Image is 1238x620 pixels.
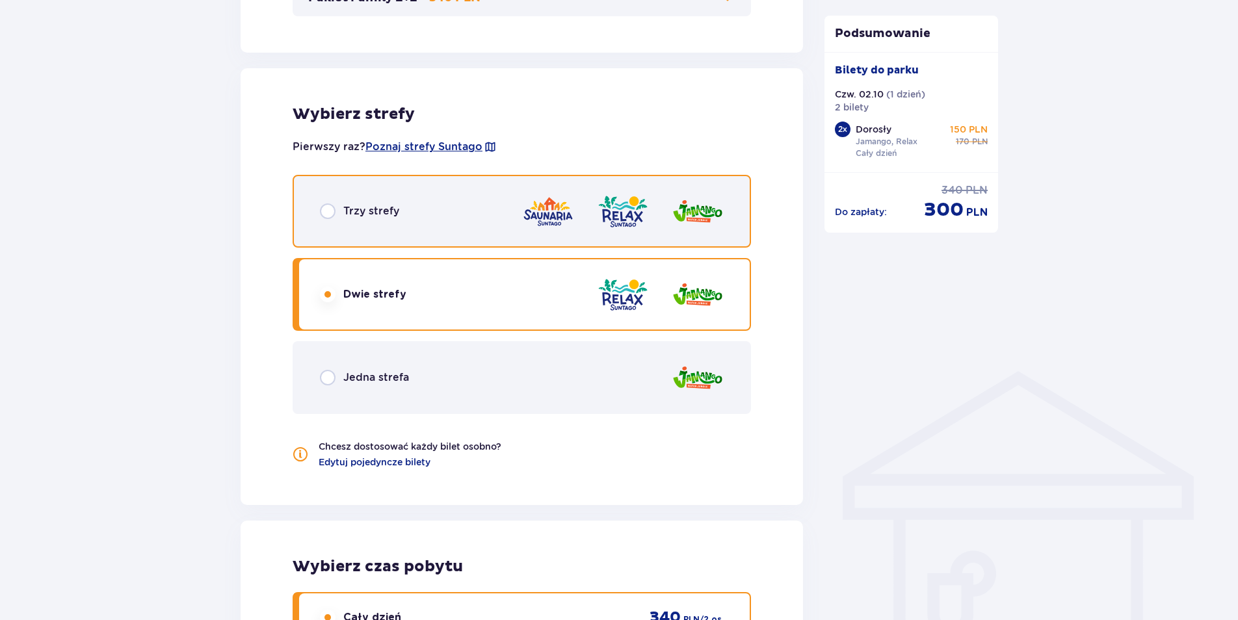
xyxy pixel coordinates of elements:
img: zone logo [672,359,724,396]
img: zone logo [597,193,649,230]
p: Bilety do parku [835,63,919,77]
p: Cały dzień [856,148,897,159]
p: Jedna strefa [343,370,409,385]
p: 300 [924,198,964,222]
a: Poznaj strefy Suntago [365,140,482,154]
p: Wybierz strefy [293,105,751,124]
img: zone logo [597,276,649,313]
p: 150 PLN [950,123,988,136]
p: ( 1 dzień ) [886,88,925,101]
img: zone logo [672,193,724,230]
a: Edytuj pojedyncze bilety [319,456,430,469]
p: Chcesz dostosować każdy bilet osobno? [319,440,501,453]
div: 2 x [835,122,850,137]
p: Wybierz czas pobytu [293,557,751,576]
p: Dorosły [856,123,891,136]
p: Do zapłaty : [835,205,887,218]
p: Jamango, Relax [856,136,917,148]
p: PLN [966,183,988,198]
p: Czw. 02.10 [835,88,884,101]
p: Podsumowanie [824,26,999,42]
p: 2 bilety [835,101,869,114]
p: 340 [942,183,963,198]
p: PLN [972,136,988,148]
p: 170 [956,136,969,148]
p: Trzy strefy [343,204,399,218]
img: zone logo [672,276,724,313]
p: Dwie strefy [343,287,406,302]
img: zone logo [522,193,574,230]
p: Pierwszy raz? [293,140,497,154]
p: PLN [966,205,988,220]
